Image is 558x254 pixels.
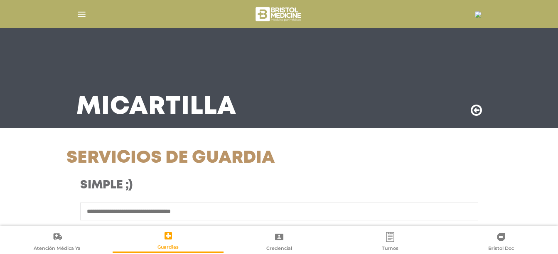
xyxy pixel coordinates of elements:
[76,9,87,20] img: Cober_menu-lines-white.svg
[2,232,113,253] a: Atención Médica Ya
[382,245,398,253] span: Turnos
[34,245,81,253] span: Atención Médica Ya
[80,178,332,193] h3: Simple ;)
[157,244,179,252] span: Guardias
[445,232,556,253] a: Bristol Doc
[488,245,514,253] span: Bristol Doc
[66,148,346,169] h1: Servicios de Guardia
[113,230,224,253] a: Guardias
[334,232,445,253] a: Turnos
[224,232,334,253] a: Credencial
[76,96,236,118] h3: Mi Cartilla
[266,245,292,253] span: Credencial
[475,11,482,18] img: 17441
[254,4,304,24] img: bristol-medicine-blanco.png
